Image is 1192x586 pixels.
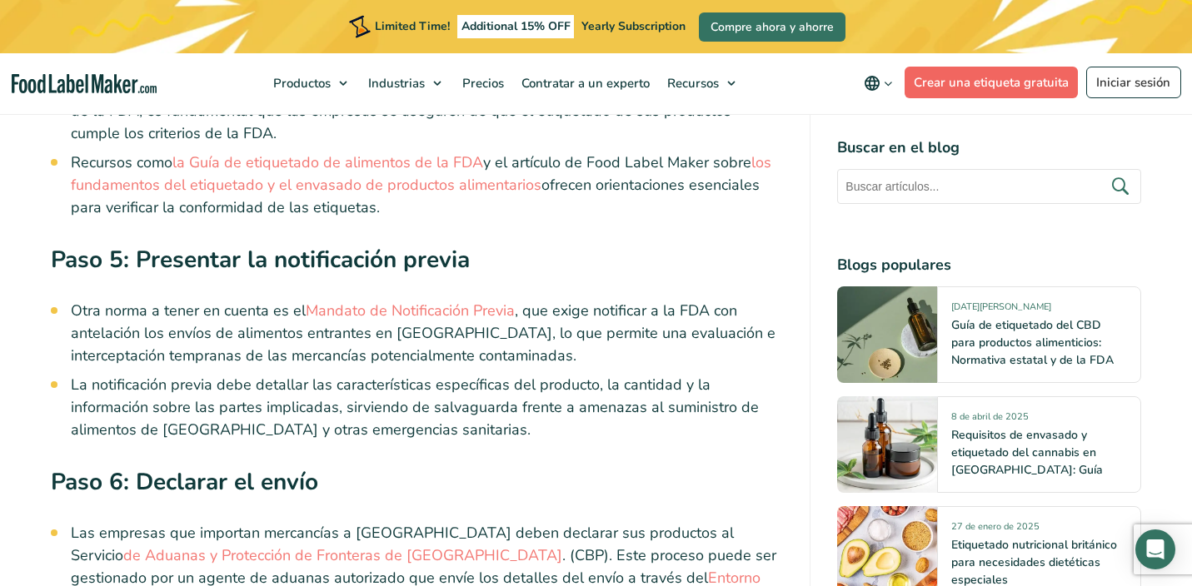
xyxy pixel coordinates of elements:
a: Recursos [659,53,744,113]
span: [DATE][PERSON_NAME] [951,300,1051,320]
a: Compre ahora y ahorre [699,12,845,42]
a: Requisitos de envasado y etiquetado del cannabis en [GEOGRAPHIC_DATA]: Guía [951,427,1103,478]
li: Recursos como y el artículo de Food Label Maker sobre ofrecen orientaciones esenciales para verif... [71,151,784,219]
span: Contratar a un experto [516,75,651,92]
a: de Aduanas y Protección de Fronteras de [GEOGRAPHIC_DATA] [123,545,562,565]
span: Industrias [363,75,426,92]
a: Precios [454,53,509,113]
span: Limited Time! [375,18,450,34]
input: Buscar artículos... [837,169,1141,204]
li: Otra norma a tener en cuenta es el , que exige notificar a la FDA con antelación los envíos de al... [71,300,784,367]
strong: Paso 6: Declarar el envío [51,466,318,498]
a: Mandato de Notificación Previa [306,300,515,320]
a: Guía de etiquetado del CBD para productos alimenticios: Normativa estatal y de la FDA [951,317,1114,368]
div: Open Intercom Messenger [1135,529,1175,569]
li: La notificación previa debe detallar las características específicas del producto, la cantidad y ... [71,374,784,441]
h4: Buscar en el blog [837,137,1141,159]
a: Contratar a un experto [513,53,655,113]
a: Iniciar sesión [1086,67,1181,98]
a: Productos [265,53,356,113]
a: Industrias [360,53,450,113]
span: Additional 15% OFF [457,15,575,38]
span: 27 de enero de 2025 [951,520,1040,539]
span: Recursos [662,75,721,92]
span: Precios [457,75,506,92]
span: 8 de abril de 2025 [951,410,1029,430]
strong: Paso 5: Presentar la notificación previa [51,244,470,276]
h4: Blogs populares [837,254,1141,276]
a: los fundamentos del etiquetado y el envasado de productos alimentarios [71,152,771,195]
span: Yearly Subscription [581,18,686,34]
span: Productos [268,75,332,92]
a: la Guía de etiquetado de alimentos de la FDA [172,152,483,172]
a: Crear una etiqueta gratuita [905,67,1079,98]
